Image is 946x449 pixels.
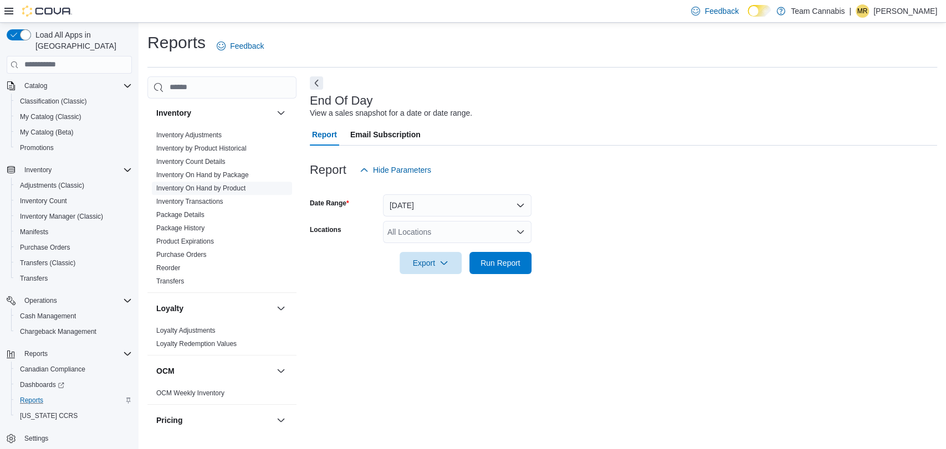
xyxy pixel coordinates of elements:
button: Inventory [156,107,272,118]
span: My Catalog (Beta) [16,126,132,139]
button: Next [310,76,323,90]
span: Classification (Classic) [20,97,87,106]
a: Package Details [156,211,204,219]
a: Classification (Classic) [16,95,91,108]
a: Inventory by Product Historical [156,144,247,152]
label: Date Range [310,199,349,208]
button: Open list of options [516,228,525,236]
span: Washington CCRS [16,409,132,422]
a: Inventory On Hand by Product [156,184,246,192]
span: Reports [20,347,132,360]
span: Chargeback Management [16,325,132,338]
span: Settings [24,434,48,443]
h3: Report [310,163,346,177]
button: [US_STATE] CCRS [11,408,136,424]
span: Export [406,252,455,274]
span: Inventory Manager (Classic) [20,212,103,221]
button: Loyalty [274,302,288,315]
a: Inventory Count Details [156,158,226,166]
button: Operations [2,293,136,308]
span: Promotions [20,143,54,152]
button: Canadian Compliance [11,362,136,377]
button: Catalog [2,78,136,94]
span: Catalog [24,81,47,90]
span: Package History [156,224,204,233]
span: Manifests [16,225,132,239]
span: Inventory Count [20,197,67,205]
a: [US_STATE] CCRS [16,409,82,422]
a: Adjustments (Classic) [16,179,89,192]
span: Transfers [20,274,48,283]
button: Reports [20,347,52,360]
span: My Catalog (Classic) [16,110,132,123]
a: Loyalty Redemption Values [156,340,237,348]
div: Loyalty [147,324,296,355]
button: Transfers (Classic) [11,255,136,271]
button: Promotions [11,140,136,156]
a: Reorder [156,264,180,272]
a: Inventory Transactions [156,198,223,205]
span: Transfers (Classic) [20,259,75,267]
span: Operations [24,296,57,305]
span: Inventory On Hand by Package [156,171,249,179]
a: OCM Weekly Inventory [156,389,224,397]
span: Inventory [20,163,132,177]
label: Locations [310,225,341,234]
span: Transfers (Classic) [16,256,132,270]
span: My Catalog (Beta) [20,128,74,137]
span: Canadian Compliance [20,365,85,374]
h3: OCM [156,365,175,376]
button: Settings [2,430,136,446]
a: Cash Management [16,309,80,323]
span: Settings [20,431,132,445]
span: Loyalty Redemption Values [156,339,237,348]
h3: Loyalty [156,303,183,314]
a: My Catalog (Beta) [16,126,78,139]
p: Team Cannabis [791,4,845,18]
span: Load All Apps in [GEOGRAPHIC_DATA] [31,29,132,51]
span: Cash Management [20,312,76,321]
button: Run Report [469,252,531,274]
div: View a sales snapshot for a date or date range. [310,107,472,119]
a: Dashboards [16,378,69,391]
button: Loyalty [156,303,272,314]
span: Dashboards [20,380,64,389]
button: Export [400,252,462,274]
a: Promotions [16,141,58,154]
img: Cova [22,6,72,17]
span: Promotions [16,141,132,154]
a: Inventory Count [16,194,71,208]
span: Reorder [156,264,180,272]
h3: Inventory [156,107,191,118]
p: | [849,4,851,18]
div: Inventory [147,128,296,292]
span: OCM Weekly Inventory [156,389,224,398]
span: Inventory Transactions [156,197,223,206]
span: Chargeback Management [20,327,96,336]
button: Inventory [274,106,288,120]
button: Cash Management [11,308,136,324]
button: [DATE] [383,194,531,216]
a: Feedback [212,35,268,57]
a: Reports [16,394,48,407]
button: Classification (Classic) [11,94,136,109]
button: Chargeback Management [11,324,136,339]
a: Purchase Orders [156,251,207,259]
span: Operations [20,294,132,307]
a: Inventory Manager (Classic) [16,210,108,223]
div: OCM [147,386,296,404]
a: Inventory On Hand by Package [156,171,249,179]
span: Reports [24,349,48,358]
span: Email Subscription [350,123,421,146]
button: Pricing [274,414,288,427]
span: Inventory Manager (Classic) [16,210,132,223]
button: My Catalog (Beta) [11,125,136,140]
div: Michelle Rochon [856,4,869,18]
a: My Catalog (Classic) [16,110,86,123]
span: MR [857,4,868,18]
button: Hide Parameters [355,159,436,181]
button: Purchase Orders [11,240,136,255]
span: Reports [20,396,43,405]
